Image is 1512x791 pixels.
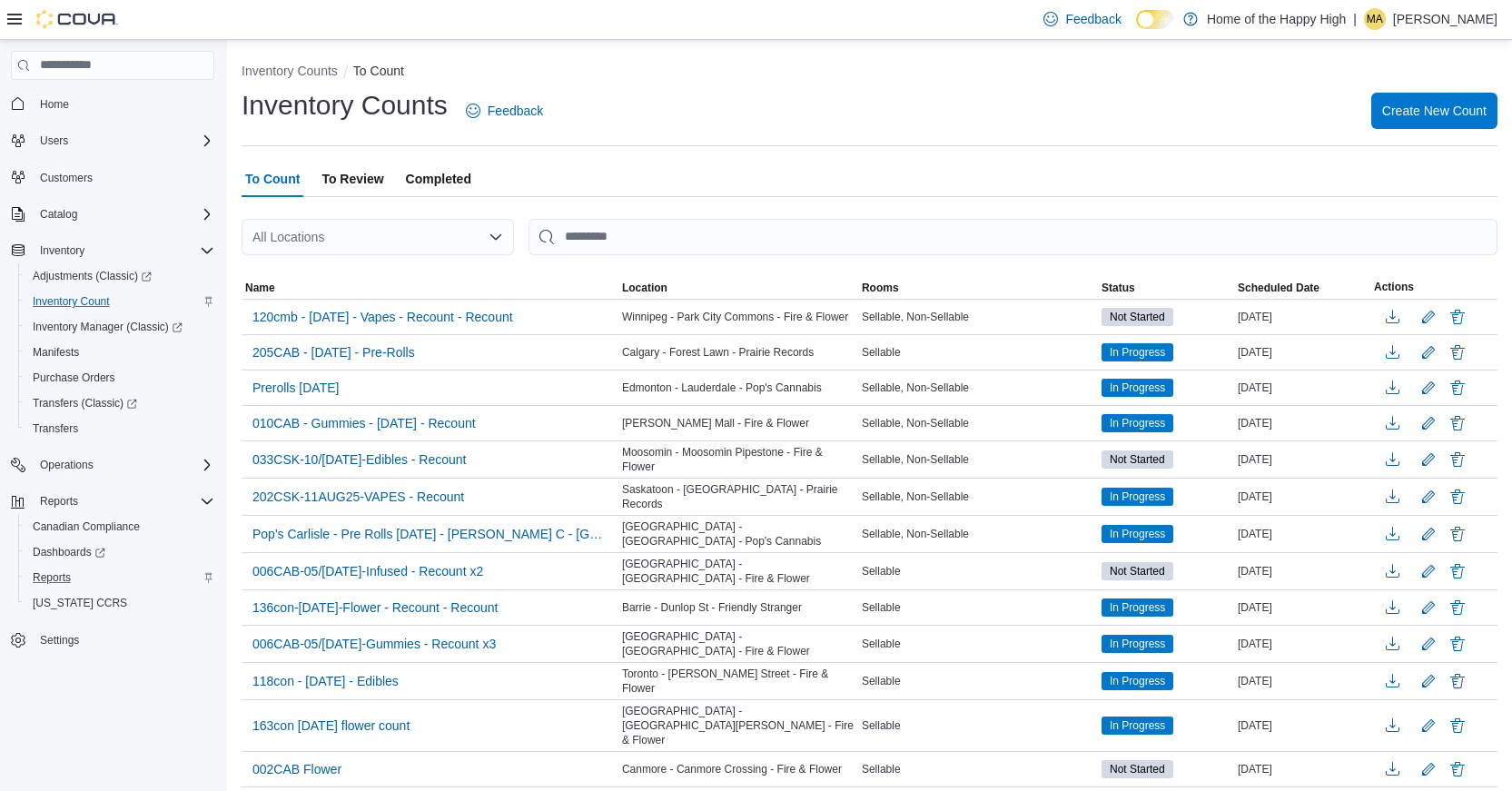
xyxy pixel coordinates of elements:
[1102,635,1173,653] span: In Progress
[245,712,417,739] button: 163con [DATE] flower count
[488,102,543,120] span: Feedback
[245,520,615,548] button: Pop's Carlisle - Pre Rolls [DATE] - [PERSON_NAME] C - [GEOGRAPHIC_DATA] - [GEOGRAPHIC_DATA] - Pop...
[1207,8,1346,30] p: Home of the Happy High
[25,291,117,312] a: Inventory Count
[1447,670,1468,692] button: Delete
[245,161,300,197] span: To Count
[245,410,483,437] button: 010CAB - Gummies - [DATE] - Recount
[25,592,214,614] span: Washington CCRS
[25,341,214,363] span: Manifests
[1102,717,1173,735] span: In Progress
[1098,277,1234,299] button: Status
[18,590,222,616] button: [US_STATE] CCRS
[353,64,404,78] button: To Count
[1447,633,1468,655] button: Delete
[622,704,855,747] span: [GEOGRAPHIC_DATA] - [GEOGRAPHIC_DATA][PERSON_NAME] - Fire & Flower
[33,490,85,512] button: Reports
[40,633,79,648] span: Settings
[1102,672,1173,690] span: In Progress
[18,539,222,565] a: Dashboards
[33,203,84,225] button: Catalog
[529,219,1497,255] input: This is a search bar. After typing your query, hit enter to filter the results lower in the page.
[1371,93,1497,129] button: Create New Count
[252,672,399,690] span: 118con - [DATE] - Edibles
[489,230,503,244] button: Open list of options
[25,392,214,414] span: Transfers (Classic)
[245,483,471,510] button: 202CSK-11AUG25-VAPES - Recount
[18,365,222,391] button: Purchase Orders
[1447,523,1468,545] button: Delete
[4,238,222,263] button: Inventory
[1110,673,1165,689] span: In Progress
[622,310,848,324] span: Winnipeg - Park City Commons - Fire & Flower
[622,762,842,776] span: Canmore - Canmore Crossing - Fire & Flower
[25,567,214,588] span: Reports
[1036,1,1128,37] a: Feedback
[1102,598,1173,617] span: In Progress
[1234,597,1370,618] div: [DATE]
[858,560,1098,582] div: Sellable
[33,294,110,309] span: Inventory Count
[1418,630,1439,658] button: Edit count details
[1418,558,1439,585] button: Edit count details
[1110,717,1165,734] span: In Progress
[1102,562,1173,580] span: Not Started
[1234,523,1370,545] div: [DATE]
[242,62,1497,84] nav: An example of EuiBreadcrumbs
[25,316,214,338] span: Inventory Manager (Classic)
[25,367,214,389] span: Purchase Orders
[1367,8,1383,30] span: MA
[1418,303,1439,331] button: Edit count details
[33,167,100,189] a: Customers
[33,240,214,262] span: Inventory
[33,629,86,651] a: Settings
[1374,280,1414,294] span: Actions
[33,320,183,334] span: Inventory Manager (Classic)
[1418,339,1439,366] button: Edit count details
[1110,415,1165,431] span: In Progress
[1110,563,1165,579] span: Not Started
[1102,760,1173,778] span: Not Started
[1418,520,1439,548] button: Edit count details
[1447,715,1468,737] button: Delete
[1447,377,1468,399] button: Delete
[25,418,85,440] a: Transfers
[1234,758,1370,780] div: [DATE]
[33,166,214,189] span: Customers
[321,161,383,197] span: To Review
[1234,486,1370,508] div: [DATE]
[40,133,68,148] span: Users
[858,486,1098,508] div: Sellable, Non-Sellable
[1234,633,1370,655] div: [DATE]
[622,519,855,549] span: [GEOGRAPHIC_DATA] - [GEOGRAPHIC_DATA] - Pop's Cannabis
[25,516,214,538] span: Canadian Compliance
[18,391,222,416] a: Transfers (Classic)
[25,265,159,287] a: Adjustments (Classic)
[40,171,93,185] span: Customers
[1102,343,1173,361] span: In Progress
[858,670,1098,692] div: Sellable
[252,379,339,397] span: Prerolls [DATE]
[1110,344,1165,361] span: In Progress
[1234,560,1370,582] div: [DATE]
[245,630,503,658] button: 006CAB-05/[DATE]-Gummies - Recount x3
[1234,715,1370,737] div: [DATE]
[33,203,214,225] span: Catalog
[25,541,113,563] a: Dashboards
[18,416,222,441] button: Transfers
[33,371,115,385] span: Purchase Orders
[1418,446,1439,473] button: Edit count details
[4,164,222,191] button: Customers
[242,277,618,299] button: Name
[33,130,214,152] span: Users
[1234,277,1370,299] button: Scheduled Date
[1447,560,1468,582] button: Delete
[1447,306,1468,328] button: Delete
[245,303,520,331] button: 120cmb - [DATE] - Vapes - Recount - Recount
[245,558,490,585] button: 006CAB-05/[DATE]-Infused - Recount x2
[252,717,410,735] span: 163con [DATE] flower count
[18,340,222,365] button: Manifests
[1447,758,1468,780] button: Delete
[1110,761,1165,777] span: Not Started
[406,161,471,197] span: Completed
